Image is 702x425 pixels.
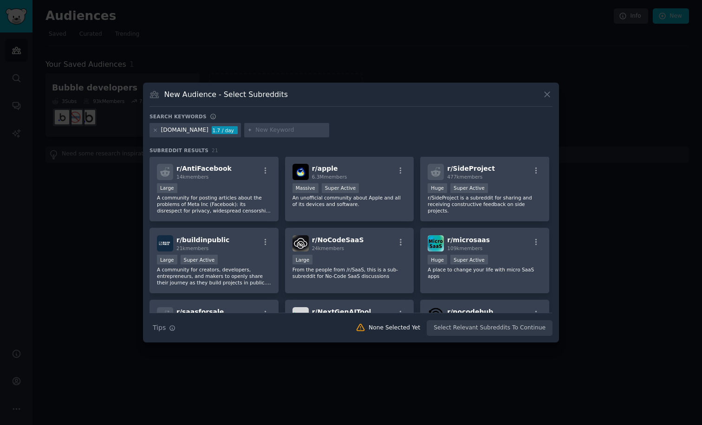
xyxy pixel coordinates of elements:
div: Super Active [450,183,488,193]
div: Massive [292,183,318,193]
img: buildinpublic [157,235,173,251]
h3: Search keywords [149,113,207,120]
span: r/ saasforsale [176,308,224,316]
div: Large [157,255,177,264]
div: Super Active [181,255,218,264]
img: NextGenAITool [292,307,309,323]
span: Tips [153,323,166,333]
span: r/ apple [312,165,338,172]
p: r/SideProject is a subreddit for sharing and receiving constructive feedback on side projects. [428,194,542,214]
div: Super Active [322,183,359,193]
div: Huge [428,255,447,264]
span: 24k members [312,245,344,251]
span: 6.3M members [312,174,347,180]
span: 14k members [176,174,208,180]
span: 477k members [447,174,482,180]
span: r/ buildinpublic [176,236,229,244]
span: Subreddit Results [149,147,208,154]
span: r/ nocodehub [447,308,493,316]
h3: New Audience - Select Subreddits [164,90,288,99]
span: 21 [212,148,218,153]
span: 109k members [447,245,482,251]
p: A place to change your life with micro SaaS apps [428,266,542,279]
img: NoCodeSaaS [292,235,309,251]
img: microsaas [428,235,444,251]
div: Huge [428,183,447,193]
div: [DOMAIN_NAME] [161,126,208,135]
div: 1.7 / day [212,126,238,135]
div: Super Active [450,255,488,264]
div: Large [292,255,313,264]
div: Large [157,183,177,193]
img: apple [292,164,309,180]
span: r/ NoCodeSaaS [312,236,364,244]
p: A community for posting articles about the problems of Meta Inc (Facebook): its disrespect for pr... [157,194,271,214]
div: None Selected Yet [369,324,420,332]
span: 21k members [176,245,208,251]
input: New Keyword [255,126,326,135]
span: r/ NextGenAITool [312,308,371,316]
span: r/ SideProject [447,165,495,172]
span: r/ microsaas [447,236,490,244]
p: A community for creators, developers, entrepreneurs, and makers to openly share their journey as ... [157,266,271,286]
p: An unofficial community about Apple and all of its devices and software. [292,194,407,207]
span: r/ AntiFacebook [176,165,232,172]
button: Tips [149,320,179,336]
img: nocodehub [428,307,444,323]
p: From the people from /r/SaaS, this is a sub-subreddit for No-Code SaaS discussions [292,266,407,279]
